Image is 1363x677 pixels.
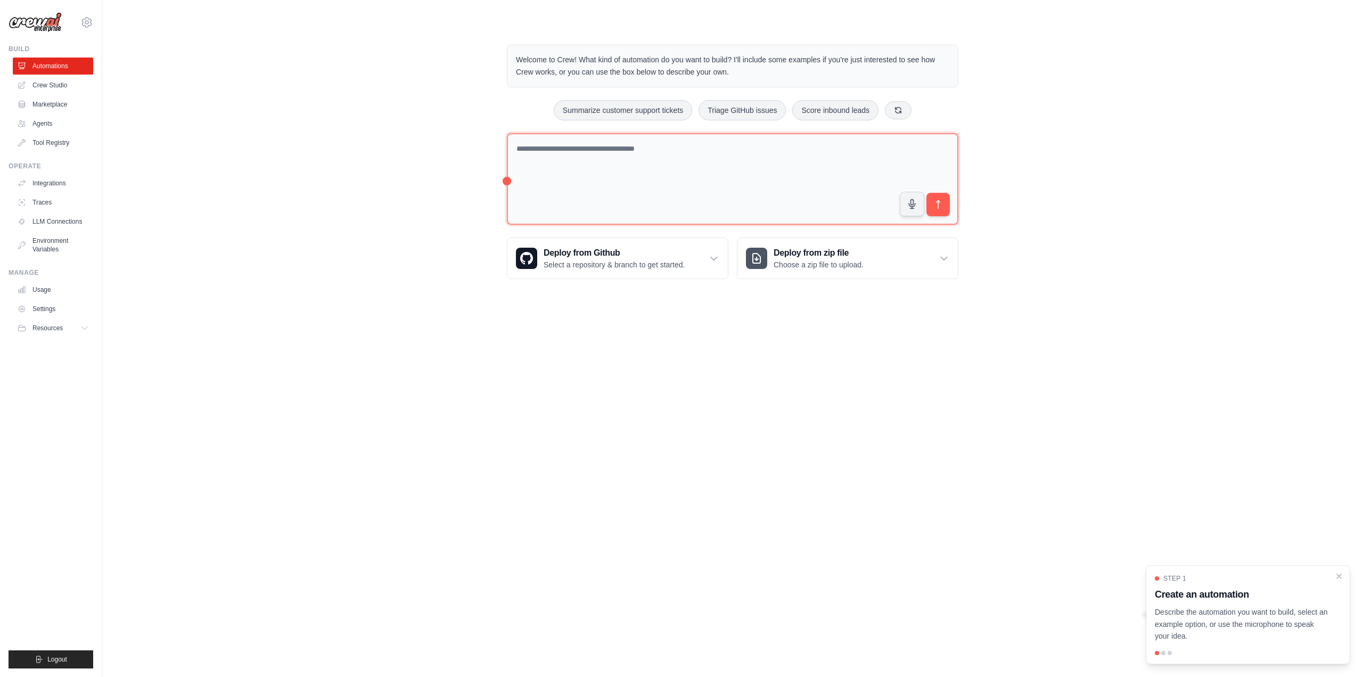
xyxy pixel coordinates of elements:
a: Agents [13,115,93,132]
a: Automations [13,58,93,75]
h3: Create an automation [1155,587,1328,602]
a: Marketplace [13,96,93,113]
button: Score inbound leads [792,100,878,120]
div: Build [9,45,93,53]
span: Resources [32,324,63,332]
a: LLM Connections [13,213,93,230]
span: Step 1 [1163,574,1186,583]
h3: Deploy from zip file [774,247,864,259]
iframe: Chat Widget [1310,626,1363,677]
a: Crew Studio [13,77,93,94]
div: 聊天小工具 [1310,626,1363,677]
p: Describe the automation you want to build, select an example option, or use the microphone to spe... [1155,606,1328,642]
div: Manage [9,268,93,277]
span: Logout [47,655,67,664]
button: Close walkthrough [1335,572,1343,581]
p: Select a repository & branch to get started. [544,259,685,270]
p: Welcome to Crew! What kind of automation do you want to build? I'll include some examples if you'... [516,54,949,78]
button: Logout [9,650,93,668]
a: Usage [13,281,93,298]
a: Environment Variables [13,232,93,258]
a: Integrations [13,175,93,192]
button: Resources [13,320,93,337]
a: Traces [13,194,93,211]
p: Choose a zip file to upload. [774,259,864,270]
a: Settings [13,300,93,317]
div: Operate [9,162,93,170]
h3: Deploy from Github [544,247,685,259]
button: Summarize customer support tickets [554,100,692,120]
button: Triage GitHub issues [699,100,786,120]
a: Tool Registry [13,134,93,151]
img: Logo [9,12,62,32]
